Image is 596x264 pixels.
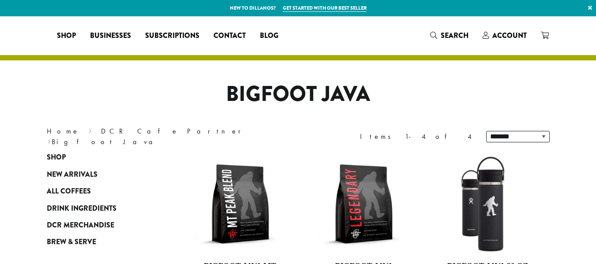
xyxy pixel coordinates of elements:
[47,166,153,183] a: New Arrivals
[47,237,96,248] span: Brew & Serve
[57,30,76,41] span: Shop
[313,153,415,255] img: BFJ_Legendary_12oz-300x300.png
[360,131,473,142] div: Items 1-4 of 4
[190,153,291,255] img: BFJ_MtPeak_12oz-300x300.png
[40,82,556,107] h1: Bigfoot Java
[437,153,538,255] img: LO2867-BFJ-Hydro-Flask-20oz-WM-wFlex-Sip-Lid-Black-300x300.jpg
[441,30,469,41] span: Search
[47,169,97,180] span: New Arrivals
[48,134,51,147] span: ›
[90,30,131,41] span: Businesses
[283,4,367,12] a: Get started with our best seller
[47,203,116,214] span: Drink Ingredients
[214,30,246,41] span: Contact
[260,30,278,41] span: Blog
[47,183,153,200] a: All Coffees
[47,220,114,231] span: DCR Merchandise
[47,234,153,250] a: Brew & Serve
[50,29,83,43] a: Shop
[47,126,79,136] a: Home
[145,30,199,41] span: Subscriptions
[101,126,247,136] a: DCR Cafe Partner
[47,186,91,197] span: All Coffees
[47,126,285,147] nav: Breadcrumb
[47,149,153,166] a: Shop
[47,217,153,234] a: DCR Merchandise
[492,30,527,41] span: Account
[47,152,66,163] span: Shop
[47,200,153,216] a: Drink Ingredients
[423,28,476,43] a: Search
[89,123,92,137] span: ›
